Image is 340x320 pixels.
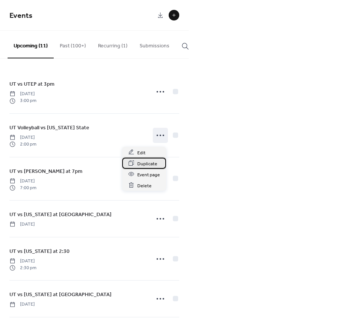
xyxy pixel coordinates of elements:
[137,149,146,157] span: Edit
[9,221,35,228] span: [DATE]
[9,134,36,141] span: [DATE]
[9,184,36,191] span: 7:00 pm
[9,97,36,104] span: 3:00 pm
[9,257,36,264] span: [DATE]
[137,171,160,179] span: Event page
[9,301,35,308] span: [DATE]
[8,31,54,58] button: Upcoming (11)
[137,160,157,168] span: Duplicate
[9,8,33,23] span: Events
[92,31,134,58] button: Recurring (1)
[9,247,70,256] a: UT vs [US_STATE] at 2:30
[9,141,36,148] span: 2:00 pm
[54,31,92,58] button: Past (100+)
[9,210,112,219] a: UT vs [US_STATE] at [GEOGRAPHIC_DATA]
[9,177,36,184] span: [DATE]
[9,124,89,132] span: UT Volleyball vs [US_STATE] State
[137,182,152,190] span: Delete
[9,290,112,299] a: UT vs [US_STATE] at [GEOGRAPHIC_DATA]
[9,80,54,88] a: UT vs UTEP at 3pm
[9,211,112,219] span: UT vs [US_STATE] at [GEOGRAPHIC_DATA]
[9,265,36,271] span: 2:30 pm
[134,31,175,58] button: Submissions
[9,167,82,176] a: UT vs [PERSON_NAME] at 7pm
[9,91,36,97] span: [DATE]
[9,123,89,132] a: UT Volleyball vs [US_STATE] State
